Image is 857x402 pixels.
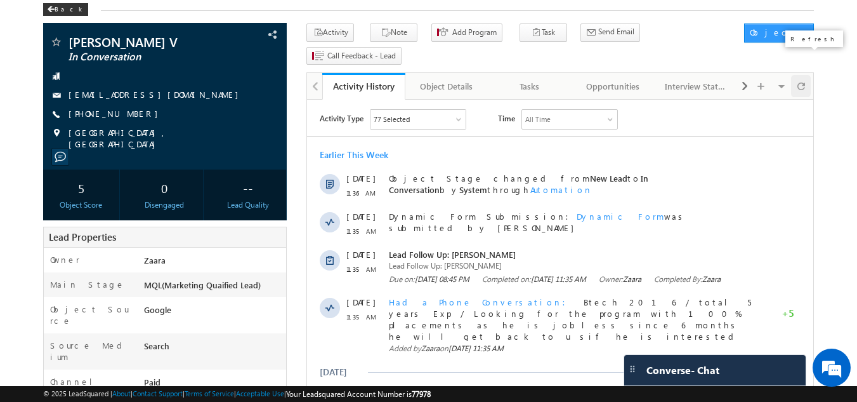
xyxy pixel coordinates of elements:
[50,376,102,387] label: Channel
[218,14,244,25] div: All Time
[322,73,405,100] a: Activity History
[39,111,68,123] span: [DATE]
[572,73,655,100] a: Opportunities
[499,79,560,94] div: Tasks
[790,34,838,43] p: Refresh
[286,389,431,399] span: Your Leadsquared Account Number is
[82,197,444,242] span: Btech 2016 / total 5 years Exp / Looking for the program with 100% placements as he is jobless si...
[412,389,431,399] span: 77978
[69,108,164,121] span: [PHONE_NUMBER]
[39,305,77,328] span: 08:44 PM
[195,374,253,385] span: details
[306,47,402,65] button: Call Feedback - Lead
[39,211,77,223] span: 11:35 AM
[665,79,726,94] div: Interview Status
[39,197,68,208] span: [DATE]
[332,80,396,92] div: Activity History
[82,73,341,95] span: Object Stage changed from to by through
[242,313,304,324] span: Automation
[175,174,279,185] span: Completed on:
[744,23,814,43] button: Object Actions
[69,127,265,150] span: [GEOGRAPHIC_DATA], [GEOGRAPHIC_DATA]
[82,73,341,95] span: In Conversation
[311,336,365,347] a: Details
[39,336,68,347] span: [DATE]
[213,176,283,199] div: --
[283,73,320,84] span: New Lead
[185,389,234,398] a: Terms of Service
[39,290,68,302] span: [DATE]
[270,111,357,122] span: Dynamic Form
[191,10,208,29] span: Time
[282,336,310,347] span: System
[39,164,77,175] span: 11:35 AM
[69,36,219,48] span: [PERSON_NAME] V
[39,374,68,385] span: [DATE]
[63,10,159,29] div: Sales Activity,Program,Email Bounced,Email Link Clicked,Email Marked Spam & 72 more..
[49,231,116,243] span: Lead Properties
[141,244,197,253] span: [DATE] 11:35 AM
[750,27,804,38] div: Object Actions
[39,149,68,161] span: [DATE]
[431,23,502,42] button: Add Program
[223,84,285,95] span: Automation
[395,175,414,184] span: Zaara
[50,304,132,326] label: Object Source
[347,174,414,185] span: Completed By:
[82,243,452,255] span: Added by on
[39,73,68,84] span: [DATE]
[108,175,162,184] span: [DATE] 08:45 PM
[46,199,117,211] div: Object Score
[306,23,354,42] button: Activity
[316,175,334,184] span: Zaara
[39,389,77,400] span: 08:42 PM
[627,364,638,374] img: carter-drag
[66,67,213,83] div: Chat with us now
[655,73,738,100] a: Interview Status
[370,23,417,42] button: Note
[598,26,634,37] span: Send Email
[50,254,80,265] label: Owner
[173,312,230,329] em: Start Chat
[236,389,284,398] a: Acceptable Use
[82,302,256,324] span: Zaara([EMAIL_ADDRESS][DOMAIN_NAME])
[114,244,133,253] span: Zaara
[488,73,572,100] a: Tasks
[13,267,54,278] div: [DATE]
[171,313,199,324] span: System
[46,176,117,199] div: 5
[13,10,56,29] span: Activity Type
[69,89,245,100] a: [EMAIL_ADDRESS][DOMAIN_NAME]
[50,340,132,363] label: Source Medium
[152,84,180,95] span: System
[82,290,374,312] span: System([EMAIL_ADDRESS][DOMAIN_NAME])
[82,174,162,185] span: Due on:
[415,79,477,94] div: Object Details
[213,199,283,211] div: Lead Quality
[82,336,452,347] span: Merged with 1 Object by .
[43,3,88,16] div: Back
[82,197,266,208] span: Had a Phone Conversation
[50,279,125,290] label: Main Stage
[43,388,431,400] span: © 2025 LeadSquared | | | | |
[327,50,396,62] span: Call Feedback - Lead
[69,51,219,64] span: In Conversation
[82,149,452,161] span: Lead Follow Up: [PERSON_NAME]
[82,161,452,172] span: Lead Follow Up: [PERSON_NAME]
[82,374,185,385] span: Object Capture:
[112,389,131,398] a: About
[39,351,77,362] span: 08:42 PM
[452,27,497,38] span: Add Program
[144,255,166,265] span: Zaara
[39,88,77,99] span: 11:36 AM
[22,67,53,83] img: d_60004797649_company_0_60004797649
[141,304,287,321] div: Google
[82,290,374,324] span: Object Owner changed from to by through .
[582,79,643,94] div: Opportunities
[82,111,452,134] span: Dynamic Form Submission: was submitted by [PERSON_NAME]
[67,14,103,25] div: 77 Selected
[474,208,487,223] span: +5
[580,23,640,42] button: Send Email
[292,174,334,185] span: Owner:
[646,365,719,376] span: Converse - Chat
